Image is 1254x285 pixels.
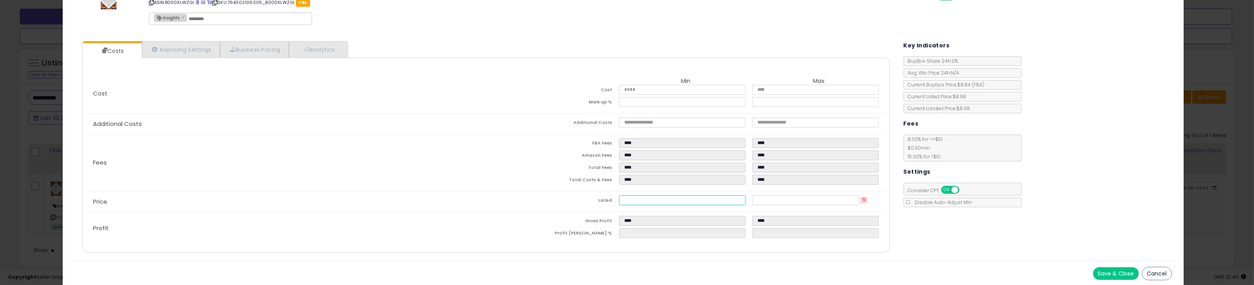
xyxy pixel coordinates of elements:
p: Cost [87,90,486,97]
p: Profit [87,225,486,231]
td: Additional Costs [486,118,619,130]
span: Consider CPT: [904,187,970,194]
span: ON [942,187,952,193]
td: Total Costs & Fees [486,175,619,187]
th: Max [752,78,886,85]
a: Business Pricing [220,41,289,58]
h5: Key Indicators [904,41,950,51]
a: Costs [83,43,141,59]
span: 15.00 % for > $10 [904,153,941,160]
span: Insights [154,14,180,21]
p: Additional Costs [87,121,486,127]
span: $0.30 min [904,144,930,151]
span: 8.00 % for <= $10 [904,136,943,160]
h5: Fees [904,119,919,129]
span: Current Landed Price: $8.98 [904,105,970,112]
td: Profit [PERSON_NAME] % [486,228,619,240]
td: Cost [486,85,619,97]
span: Current Buybox Price: [904,81,985,88]
span: Disable Auto-Adjust Min [911,199,972,206]
td: Amazon Fees [486,150,619,163]
p: Price [87,199,486,205]
td: Gross Profit [486,216,619,228]
span: ( FBA ) [972,81,985,88]
button: Cancel [1142,267,1172,280]
button: Save & Close [1093,267,1139,280]
td: Mark up % [486,97,619,109]
td: FBA Fees [486,138,619,150]
span: Current Listed Price: $8.98 [904,93,966,100]
span: Avg. Win Price 24h: N/A [904,69,960,76]
a: × [182,13,187,21]
p: Fees [87,159,486,166]
a: Analytics [289,41,347,58]
td: Listed [486,195,619,208]
span: BuyBox Share 24h: 0% [904,58,958,64]
a: Repricing Settings [142,41,220,58]
span: $8.84 [958,81,985,88]
td: Total Fees [486,163,619,175]
th: Min [619,78,752,85]
h5: Settings [904,167,930,177]
span: OFF [958,187,971,193]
